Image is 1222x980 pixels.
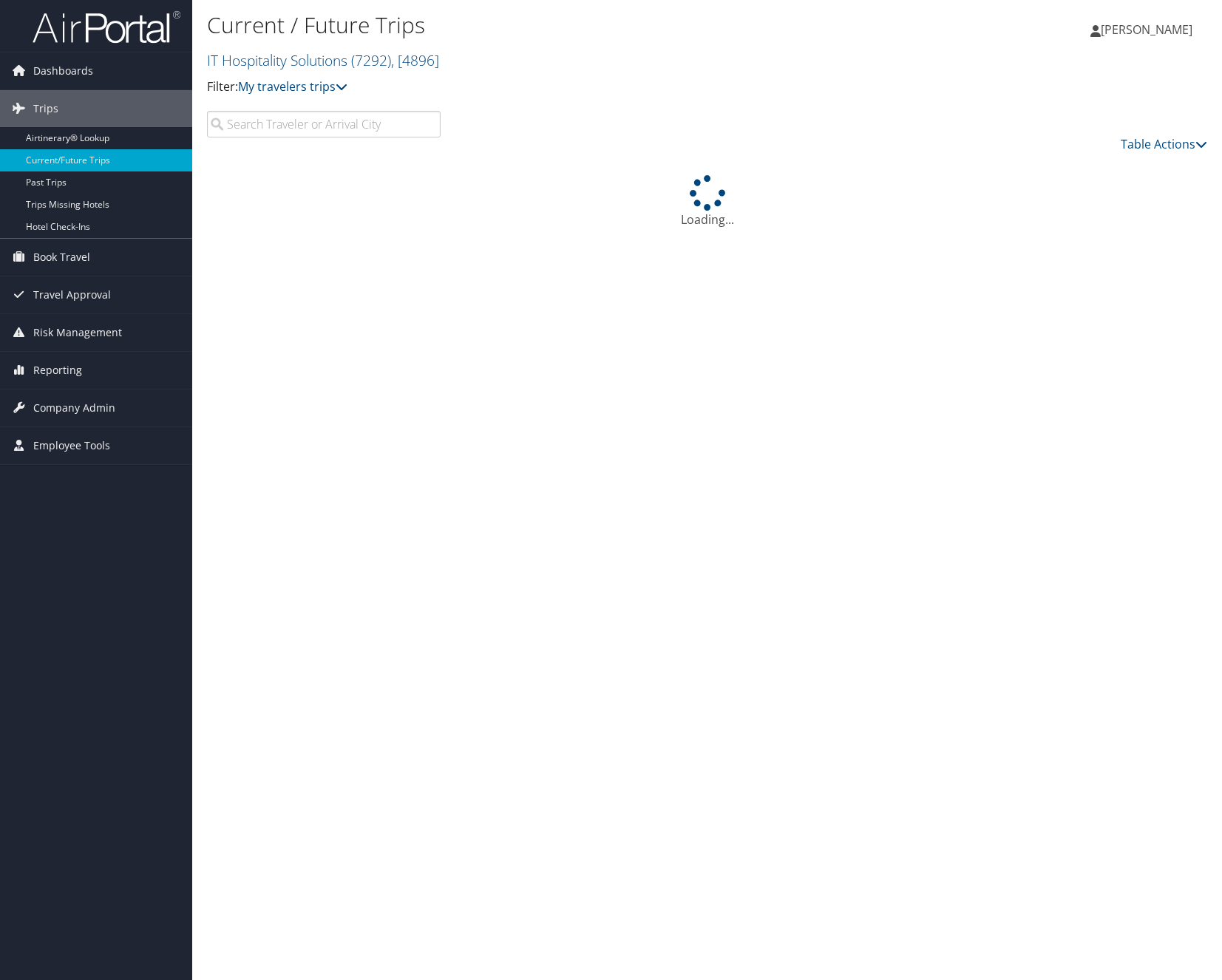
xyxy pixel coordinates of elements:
[33,352,82,389] span: Reporting
[207,111,441,137] input: Search Traveler or Arrival City
[33,427,110,464] span: Employee Tools
[351,50,391,70] span: ( 7292 )
[33,239,90,276] span: Book Travel
[33,389,115,426] span: Company Admin
[207,175,1207,228] div: Loading...
[207,50,439,70] a: IT Hospitality Solutions
[238,78,347,95] a: My travelers trips
[1121,136,1207,152] a: Table Actions
[1101,21,1192,38] span: [PERSON_NAME]
[207,78,874,97] p: Filter:
[33,10,180,44] img: airportal-logo.png
[33,314,122,351] span: Risk Management
[1090,7,1207,52] a: [PERSON_NAME]
[33,90,58,127] span: Trips
[33,52,93,89] span: Dashboards
[33,276,111,313] span: Travel Approval
[207,10,874,41] h1: Current / Future Trips
[391,50,439,70] span: , [ 4896 ]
